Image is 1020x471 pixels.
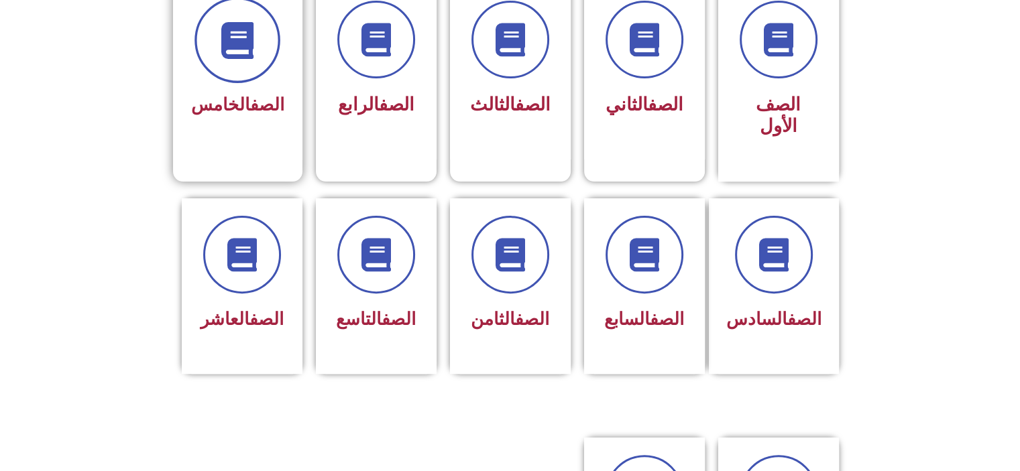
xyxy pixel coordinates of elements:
span: الرابع [338,94,414,115]
a: الصف [379,94,414,115]
span: العاشر [201,309,284,329]
a: الصف [515,94,551,115]
a: الصف [648,94,683,115]
span: الثامن [471,309,549,329]
a: الصف [249,309,284,329]
span: الصف الأول [756,94,801,137]
a: الصف [250,94,284,115]
span: الثاني [606,94,683,115]
span: الخامس [191,94,284,115]
a: الصف [382,309,416,329]
span: السابع [604,309,684,329]
span: السادس [726,309,821,329]
span: الثالث [470,94,551,115]
span: التاسع [336,309,416,329]
a: الصف [787,309,821,329]
a: الصف [650,309,684,329]
a: الصف [515,309,549,329]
